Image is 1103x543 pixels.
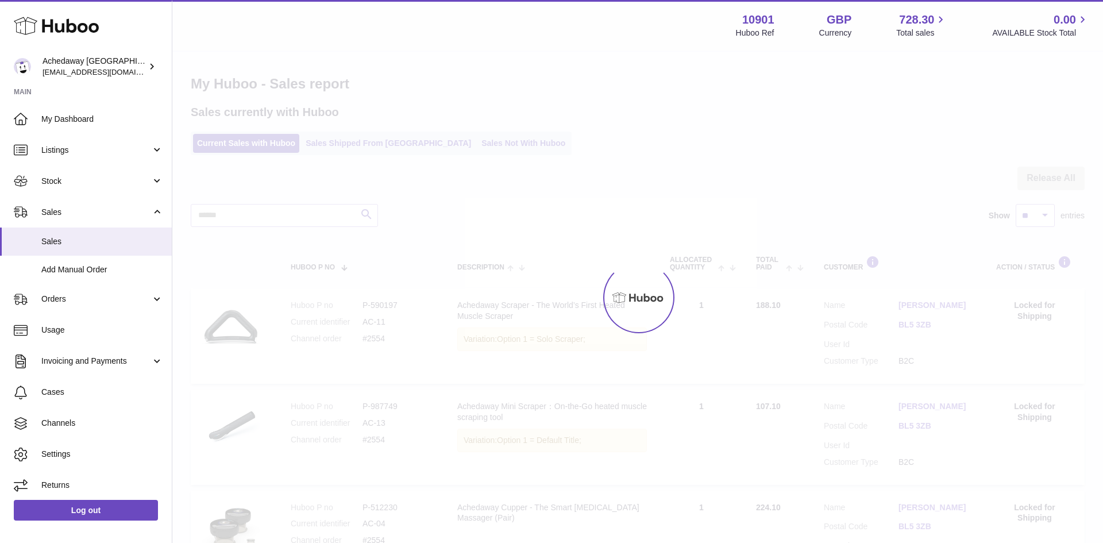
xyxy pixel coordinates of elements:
[896,12,947,38] a: 728.30 Total sales
[896,28,947,38] span: Total sales
[14,58,31,75] img: admin@newpb.co.uk
[43,67,169,76] span: [EMAIL_ADDRESS][DOMAIN_NAME]
[992,12,1089,38] a: 0.00 AVAILABLE Stock Total
[41,145,151,156] span: Listings
[14,500,158,521] a: Log out
[41,294,151,305] span: Orders
[41,176,151,187] span: Stock
[41,387,163,398] span: Cases
[41,480,163,491] span: Returns
[41,356,151,367] span: Invoicing and Payments
[41,325,163,336] span: Usage
[41,114,163,125] span: My Dashboard
[41,236,163,247] span: Sales
[41,449,163,460] span: Settings
[992,28,1089,38] span: AVAILABLE Stock Total
[41,207,151,218] span: Sales
[41,264,163,275] span: Add Manual Order
[1054,12,1076,28] span: 0.00
[899,12,934,28] span: 728.30
[742,12,774,28] strong: 10901
[736,28,774,38] div: Huboo Ref
[43,56,146,78] div: Achedaway [GEOGRAPHIC_DATA]
[41,418,163,429] span: Channels
[819,28,852,38] div: Currency
[827,12,851,28] strong: GBP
